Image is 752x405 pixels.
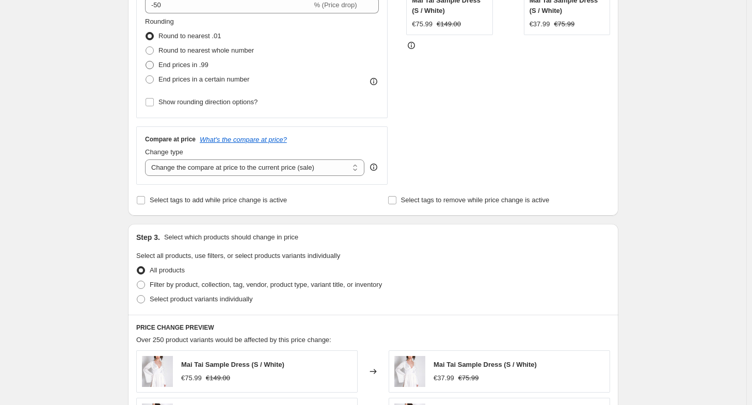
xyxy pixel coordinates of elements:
div: €37.99 [530,19,550,29]
span: Select tags to remove while price change is active [401,196,550,204]
span: Select all products, use filters, or select products variants individually [136,252,340,260]
span: Mai Tai Sample Dress (S / White) [181,361,284,368]
h2: Step 3. [136,232,160,242]
span: Select product variants individually [150,295,252,303]
h6: PRICE CHANGE PREVIEW [136,323,610,332]
img: IMG-0C49BA12-21B1-480B-A8B1-56764D1984B6_80x.jpg [394,356,425,387]
div: €75.99 [412,19,433,29]
span: All products [150,266,185,274]
span: Mai Tai Sample Dress (S / White) [434,361,537,368]
span: Filter by product, collection, tag, vendor, product type, variant title, or inventory [150,281,382,288]
span: Over 250 product variants would be affected by this price change: [136,336,331,344]
strike: €75.99 [458,373,479,383]
span: Rounding [145,18,174,25]
img: IMG-0C49BA12-21B1-480B-A8B1-56764D1984B6_80x.jpg [142,356,173,387]
strike: €149.00 [206,373,230,383]
span: Show rounding direction options? [158,98,258,106]
span: Round to nearest .01 [158,32,221,40]
span: End prices in .99 [158,61,209,69]
button: What's the compare at price? [200,136,287,143]
div: €75.99 [181,373,202,383]
span: End prices in a certain number [158,75,249,83]
span: Round to nearest whole number [158,46,254,54]
strike: €75.99 [554,19,574,29]
p: Select which products should change in price [164,232,298,242]
span: Select tags to add while price change is active [150,196,287,204]
span: % (Price drop) [314,1,357,9]
span: Change type [145,148,183,156]
div: €37.99 [434,373,454,383]
div: help [369,162,379,172]
strike: €149.00 [437,19,461,29]
h3: Compare at price [145,135,196,143]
